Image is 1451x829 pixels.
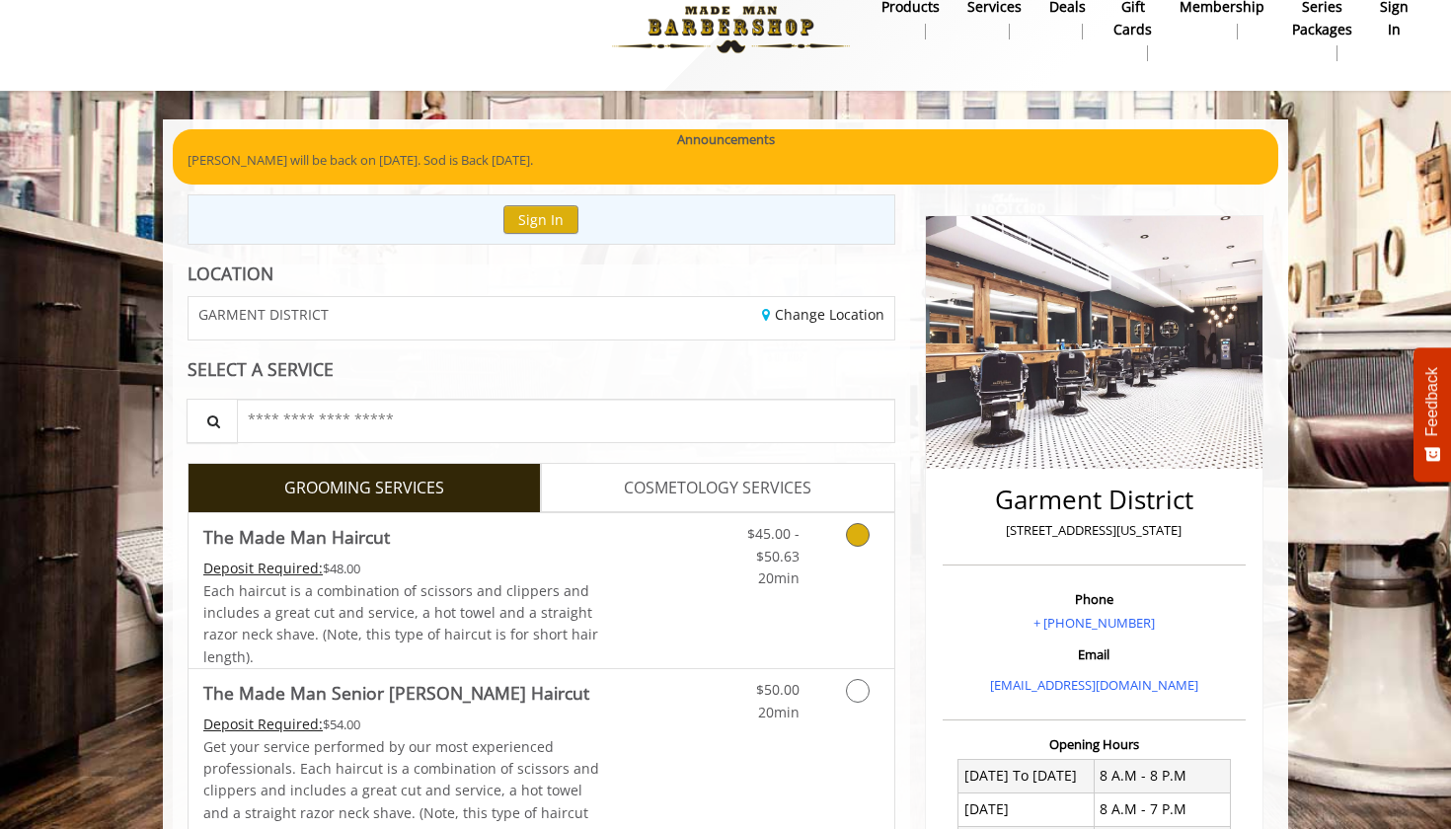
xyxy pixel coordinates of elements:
[948,520,1241,541] p: [STREET_ADDRESS][US_STATE]
[943,737,1246,751] h3: Opening Hours
[284,476,444,501] span: GROOMING SERVICES
[1033,614,1155,632] a: + [PHONE_NUMBER]
[958,792,1095,826] td: [DATE]
[948,486,1241,514] h2: Garment District
[203,581,598,666] span: Each haircut is a combination of scissors and clippers and includes a great cut and service, a ho...
[188,360,895,379] div: SELECT A SERVICE
[203,715,323,733] span: This service needs some Advance to be paid before we block your appointment
[188,262,273,285] b: LOCATION
[747,524,800,565] span: $45.00 - $50.63
[1413,347,1451,482] button: Feedback - Show survey
[198,307,329,322] span: GARMENT DISTRICT
[624,476,811,501] span: COSMETOLOGY SERVICES
[203,558,600,579] div: $48.00
[758,568,800,587] span: 20min
[677,129,775,150] b: Announcements
[203,559,323,577] span: This service needs some Advance to be paid before we block your appointment
[758,703,800,721] span: 20min
[958,759,1095,792] td: [DATE] To [DATE]
[990,676,1198,694] a: [EMAIL_ADDRESS][DOMAIN_NAME]
[756,680,800,699] span: $50.00
[203,679,589,707] b: The Made Man Senior [PERSON_NAME] Haircut
[188,150,1263,171] p: [PERSON_NAME] will be back on [DATE]. Sod is Back [DATE].
[948,592,1241,606] h3: Phone
[762,305,884,324] a: Change Location
[203,714,600,735] div: $54.00
[1094,759,1230,792] td: 8 A.M - 8 P.M
[503,205,578,234] button: Sign In
[203,523,390,551] b: The Made Man Haircut
[1423,367,1441,436] span: Feedback
[1094,792,1230,826] td: 8 A.M - 7 P.M
[948,647,1241,661] h3: Email
[187,399,238,443] button: Service Search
